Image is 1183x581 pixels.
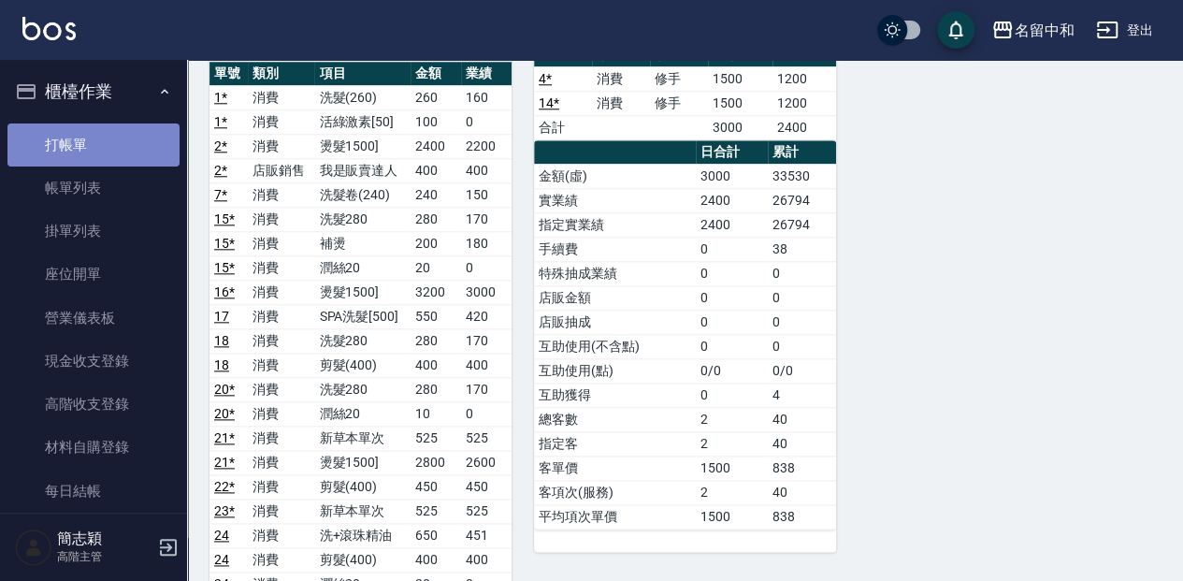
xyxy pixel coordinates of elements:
[248,304,314,328] td: 消費
[696,212,767,237] td: 2400
[534,383,696,407] td: 互助獲得
[248,280,314,304] td: 消費
[314,280,411,304] td: 燙髮1500]
[411,547,461,572] td: 400
[314,499,411,523] td: 新草本單次
[411,109,461,134] td: 100
[411,62,461,86] th: 金額
[461,255,512,280] td: 0
[768,237,836,261] td: 38
[768,310,836,334] td: 0
[461,499,512,523] td: 525
[411,353,461,377] td: 400
[248,255,314,280] td: 消費
[650,66,708,91] td: 修手
[314,328,411,353] td: 洗髮280
[696,164,767,188] td: 3000
[314,158,411,182] td: 我是販賣達人
[314,426,411,450] td: 新草本單次
[696,407,767,431] td: 2
[411,401,461,426] td: 10
[461,207,512,231] td: 170
[7,167,180,210] a: 帳單列表
[461,377,512,401] td: 170
[248,377,314,401] td: 消費
[314,353,411,377] td: 剪髮(400)
[314,62,411,86] th: 項目
[768,456,836,480] td: 838
[314,450,411,474] td: 燙髮1500]
[461,450,512,474] td: 2600
[22,17,76,40] img: Logo
[768,431,836,456] td: 40
[461,304,512,328] td: 420
[534,456,696,480] td: 客單價
[7,426,180,469] a: 材料自購登錄
[696,383,767,407] td: 0
[314,304,411,328] td: SPA洗髮[500]
[768,140,836,165] th: 累計
[248,499,314,523] td: 消費
[314,377,411,401] td: 洗髮280
[534,310,696,334] td: 店販抽成
[461,109,512,134] td: 0
[696,261,767,285] td: 0
[57,548,152,565] p: 高階主管
[696,358,767,383] td: 0/0
[248,328,314,353] td: 消費
[708,91,772,115] td: 1500
[768,407,836,431] td: 40
[534,285,696,310] td: 店販金額
[461,426,512,450] td: 525
[534,188,696,212] td: 實業績
[461,182,512,207] td: 150
[7,253,180,296] a: 座位開單
[57,530,152,548] h5: 簡志穎
[461,231,512,255] td: 180
[248,207,314,231] td: 消費
[772,115,836,139] td: 2400
[768,383,836,407] td: 4
[696,188,767,212] td: 2400
[768,504,836,529] td: 838
[696,334,767,358] td: 0
[314,85,411,109] td: 洗髮(260)
[7,123,180,167] a: 打帳單
[768,164,836,188] td: 33530
[461,85,512,109] td: 160
[768,285,836,310] td: 0
[461,547,512,572] td: 400
[7,470,180,513] a: 每日結帳
[696,140,767,165] th: 日合計
[248,401,314,426] td: 消費
[534,480,696,504] td: 客項次(服務)
[534,407,696,431] td: 總客數
[696,310,767,334] td: 0
[937,11,974,49] button: save
[411,499,461,523] td: 525
[768,334,836,358] td: 0
[534,43,836,140] table: a dense table
[248,109,314,134] td: 消費
[461,158,512,182] td: 400
[248,158,314,182] td: 店販銷售
[534,115,592,139] td: 合計
[411,377,461,401] td: 280
[708,115,772,139] td: 3000
[7,513,180,556] a: 排班表
[7,297,180,340] a: 營業儀表板
[696,431,767,456] td: 2
[7,383,180,426] a: 高階收支登錄
[768,358,836,383] td: 0/0
[461,401,512,426] td: 0
[314,547,411,572] td: 剪髮(400)
[984,11,1081,50] button: 名留中和
[534,140,836,530] table: a dense table
[534,261,696,285] td: 特殊抽成業績
[411,328,461,353] td: 280
[708,66,772,91] td: 1500
[534,212,696,237] td: 指定實業績
[248,182,314,207] td: 消費
[768,212,836,237] td: 26794
[411,231,461,255] td: 200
